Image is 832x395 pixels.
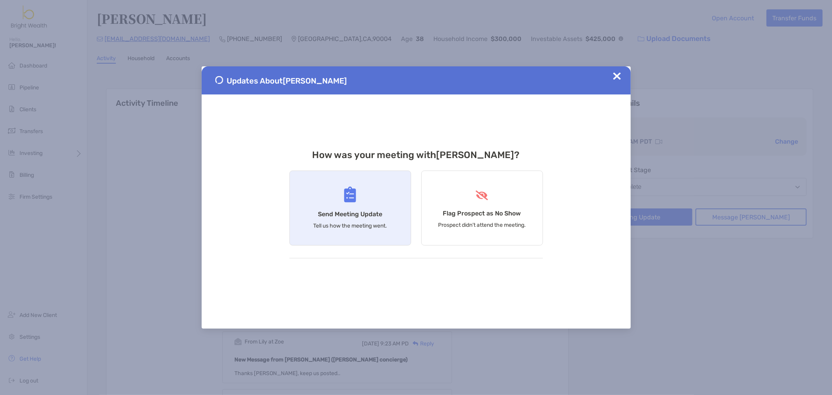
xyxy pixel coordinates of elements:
h4: Flag Prospect as No Show [443,210,521,217]
img: Flag Prospect as No Show [475,190,489,200]
img: Send Meeting Update [344,187,356,203]
img: Send Meeting Update 1 [215,76,223,84]
p: Prospect didn’t attend the meeting. [438,222,526,228]
p: Tell us how the meeting went. [313,222,387,229]
img: Close Updates Zoe [613,72,621,80]
h4: Send Meeting Update [318,210,382,218]
span: Updates About [PERSON_NAME] [227,76,347,85]
h3: How was your meeting with [PERSON_NAME] ? [289,149,543,160]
